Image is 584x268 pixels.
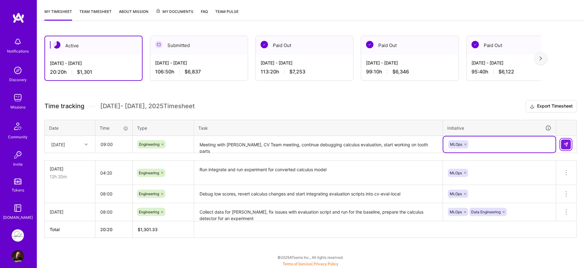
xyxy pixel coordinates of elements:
[100,102,195,110] span: [DATE] - [DATE] , 2025 Timesheet
[195,136,442,153] textarea: Meeting with [PERSON_NAME], CV Team meeting, continue debugging calculus evaluation, start workin...
[45,221,95,238] th: Total
[51,141,65,148] div: [DATE]
[139,171,159,175] span: Engineering
[471,210,501,214] span: Data Engineering
[156,8,193,21] a: My Documents
[85,143,88,146] i: icon Chevron
[95,165,132,181] input: HH:MM
[100,125,128,131] div: Time
[10,104,25,110] div: Missions
[14,179,21,184] img: tokens
[156,8,193,15] span: My Documents
[44,8,72,21] a: My timesheet
[8,134,28,140] div: Community
[530,103,535,110] i: icon Download
[467,36,564,55] div: Paid Out
[50,166,90,172] div: [DATE]
[95,204,132,220] input: HH:MM
[96,136,132,152] input: HH:MM
[195,204,442,221] textarea: Collect data for [PERSON_NAME], fix issues with evaluation script and run for the baseline, prepa...
[194,120,443,136] th: Task
[366,41,373,48] img: Paid Out
[561,140,571,149] div: null
[185,69,201,75] span: $6,837
[215,8,239,21] a: Team Pulse
[471,41,479,48] img: Paid Out
[471,69,559,75] div: 95:40 h
[44,102,84,110] span: Time tracking
[155,69,243,75] div: 106:50 h
[139,210,159,214] span: Engineering
[12,36,24,48] img: bell
[77,69,92,75] span: $1,301
[12,64,24,77] img: discovery
[37,250,584,265] div: © 2025 ATeams Inc., All rights reserved.
[540,56,542,61] img: right
[12,149,24,161] img: Invite
[139,191,159,196] span: Engineering
[201,8,208,21] a: FAQ
[155,41,162,48] img: Submitted
[12,250,24,262] img: User Avatar
[13,161,23,167] div: Invite
[314,262,338,266] a: Privacy Policy
[261,41,268,48] img: Paid Out
[450,210,462,214] span: MLOps
[50,209,90,215] div: [DATE]
[392,69,409,75] span: $6,346
[195,186,442,203] textarea: Debug low scores, revert calculus changes and start integrating evaluation scripts into cv-eval-l...
[361,36,459,55] div: Paid Out
[563,142,568,147] img: Submit
[95,221,133,238] th: 20:20
[366,69,454,75] div: 99:10 h
[12,187,24,193] div: Tokens
[12,92,24,104] img: teamwork
[12,202,24,214] img: guide book
[79,8,112,21] a: Team timesheet
[261,69,348,75] div: 113:20 h
[155,60,243,66] div: [DATE] - [DATE]
[53,41,60,49] img: Active
[9,77,27,83] div: Discovery
[289,69,305,75] span: $7,253
[12,229,24,242] img: Pearl: ML Engineering Team
[256,36,353,55] div: Paid Out
[95,186,132,202] input: HH:MM
[261,60,348,66] div: [DATE] - [DATE]
[50,173,90,180] div: 12h 20m
[119,8,148,21] a: About Mission
[450,171,462,175] span: MLOps
[3,214,33,221] div: [DOMAIN_NAME]
[10,229,25,242] a: Pearl: ML Engineering Team
[450,191,462,196] span: MLOps
[7,48,29,54] div: Notifications
[215,9,239,14] span: Team Pulse
[45,120,95,136] th: Date
[138,227,158,232] span: $ 1,301.33
[283,262,338,266] span: |
[50,69,137,75] div: 20:20 h
[283,262,311,266] a: Terms of Service
[195,161,442,184] textarea: Run integrate and run experiment for converted calculus model
[12,12,25,23] img: logo
[133,120,194,136] th: Type
[471,60,559,66] div: [DATE] - [DATE]
[10,119,25,134] img: Community
[45,36,142,55] div: Active
[498,69,514,75] span: $6,122
[139,142,159,147] span: Engineering
[447,124,552,132] div: Initiative
[150,36,248,55] div: Submitted
[10,250,25,262] a: User Avatar
[450,142,462,147] span: MLOps
[526,100,577,112] button: Export Timesheet
[366,60,454,66] div: [DATE] - [DATE]
[50,60,137,66] div: [DATE] - [DATE]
